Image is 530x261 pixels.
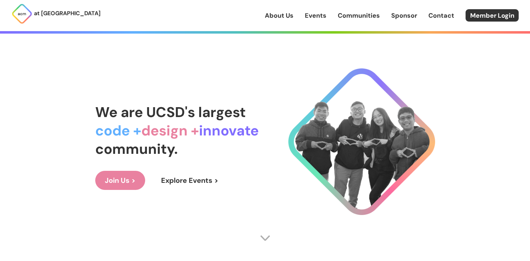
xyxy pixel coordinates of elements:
span: innovate [199,121,259,140]
span: code + [95,121,141,140]
a: Explore Events > [152,171,228,190]
a: Contact [428,11,454,20]
a: Join Us > [95,171,145,190]
span: We are UCSD's largest [95,103,246,121]
p: at [GEOGRAPHIC_DATA] [34,9,101,18]
span: design + [141,121,199,140]
img: ACM Logo [11,3,33,24]
a: Communities [338,11,380,20]
img: Cool Logo [288,68,435,215]
a: Member Login [466,9,519,22]
a: Events [305,11,326,20]
a: About Us [265,11,294,20]
span: community. [95,140,178,158]
a: at [GEOGRAPHIC_DATA] [11,3,101,24]
img: Scroll Arrow [260,233,270,243]
a: Sponsor [391,11,417,20]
